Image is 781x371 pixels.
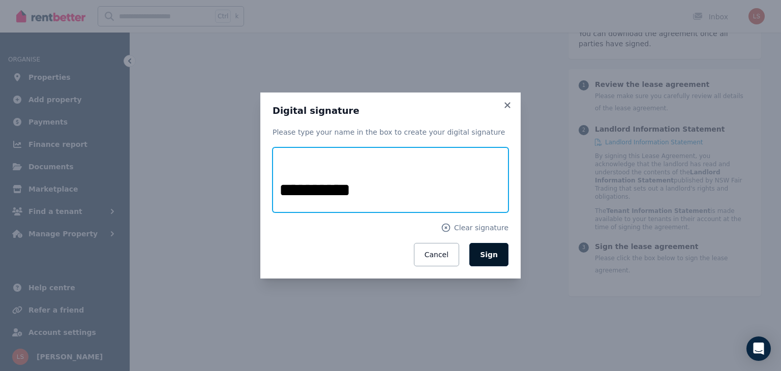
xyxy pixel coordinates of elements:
p: Please type your name in the box to create your digital signature [273,127,508,137]
button: Cancel [414,243,459,266]
button: Sign [469,243,508,266]
span: Sign [480,251,498,259]
h3: Digital signature [273,105,508,117]
span: Clear signature [454,223,508,233]
div: Open Intercom Messenger [746,336,771,361]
